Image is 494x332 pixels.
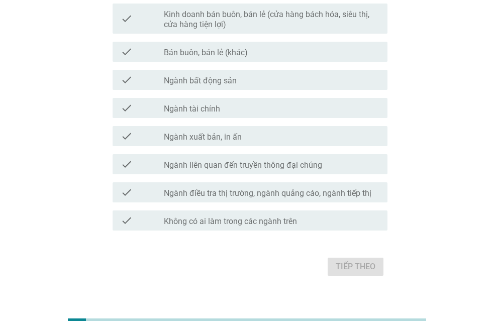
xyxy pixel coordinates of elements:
[164,160,322,170] label: Ngành liên quan đến truyền thông đại chúng
[164,48,248,58] label: Bán buôn, bán lẻ (khác)
[164,76,237,86] label: Ngành bất động sản
[164,10,379,30] label: Kinh doanh bán buôn, bán lẻ (cửa hàng bách hóa, siêu thị, cửa hàng tiện lợi)
[164,216,297,227] label: Không có ai làm trong các ngành trên
[121,46,133,58] i: check
[121,214,133,227] i: check
[121,102,133,114] i: check
[121,74,133,86] i: check
[164,104,220,114] label: Ngành tài chính
[121,186,133,198] i: check
[164,132,242,142] label: Ngành xuất bản, in ấn
[164,188,371,198] label: Ngành điều tra thị trường, ngành quảng cáo, ngành tiếp thị
[121,8,133,30] i: check
[121,158,133,170] i: check
[121,130,133,142] i: check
